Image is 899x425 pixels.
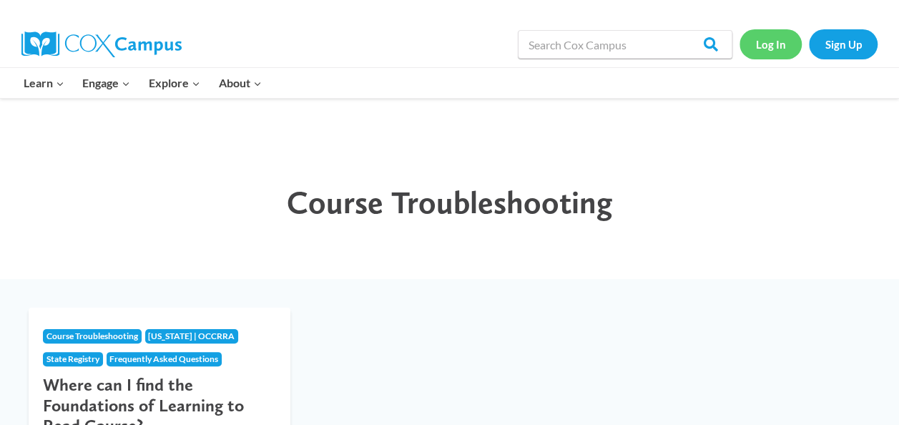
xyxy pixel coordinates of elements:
span: Course Troubleshooting [46,331,138,341]
a: Sign Up [809,29,878,59]
nav: Primary Navigation [14,68,270,98]
span: Course Troubleshooting [287,183,613,221]
button: Child menu of Learn [14,68,74,98]
img: Cox Campus [21,31,182,57]
button: Child menu of Engage [74,68,140,98]
span: [US_STATE] | OCCRRA [148,331,235,341]
span: State Registry [46,353,99,364]
input: Search Cox Campus [518,30,732,59]
button: Child menu of About [210,68,271,98]
a: Log In [740,29,802,59]
nav: Secondary Navigation [740,29,878,59]
span: Frequently Asked Questions [109,353,218,364]
button: Child menu of Explore [139,68,210,98]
